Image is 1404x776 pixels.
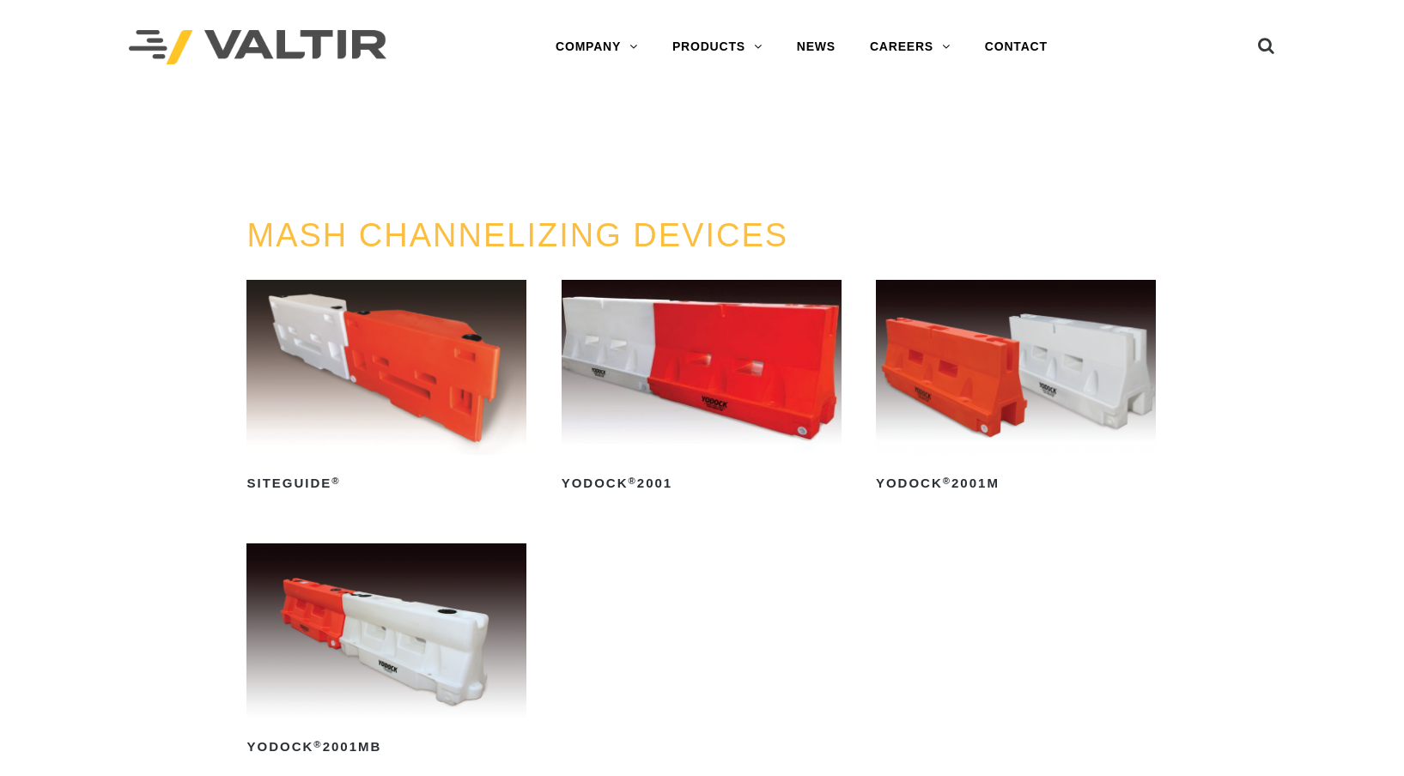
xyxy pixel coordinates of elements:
[246,470,526,498] h2: SiteGuide
[853,30,968,64] a: CAREERS
[968,30,1065,64] a: CONTACT
[246,543,526,761] a: Yodock®2001MB
[562,280,842,497] a: Yodock®2001
[246,280,526,497] a: SiteGuide®
[629,476,637,486] sup: ®
[246,217,788,253] a: MASH CHANNELIZING DEVICES
[876,280,1156,497] a: Yodock®2001M
[331,476,340,486] sup: ®
[943,476,951,486] sup: ®
[562,280,842,455] img: Yodock 2001 Water Filled Barrier and Barricade
[780,30,853,64] a: NEWS
[562,470,842,498] h2: Yodock 2001
[876,470,1156,498] h2: Yodock 2001M
[313,739,322,749] sup: ®
[246,734,526,761] h2: Yodock 2001MB
[129,30,386,65] img: Valtir
[655,30,780,64] a: PRODUCTS
[538,30,655,64] a: COMPANY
